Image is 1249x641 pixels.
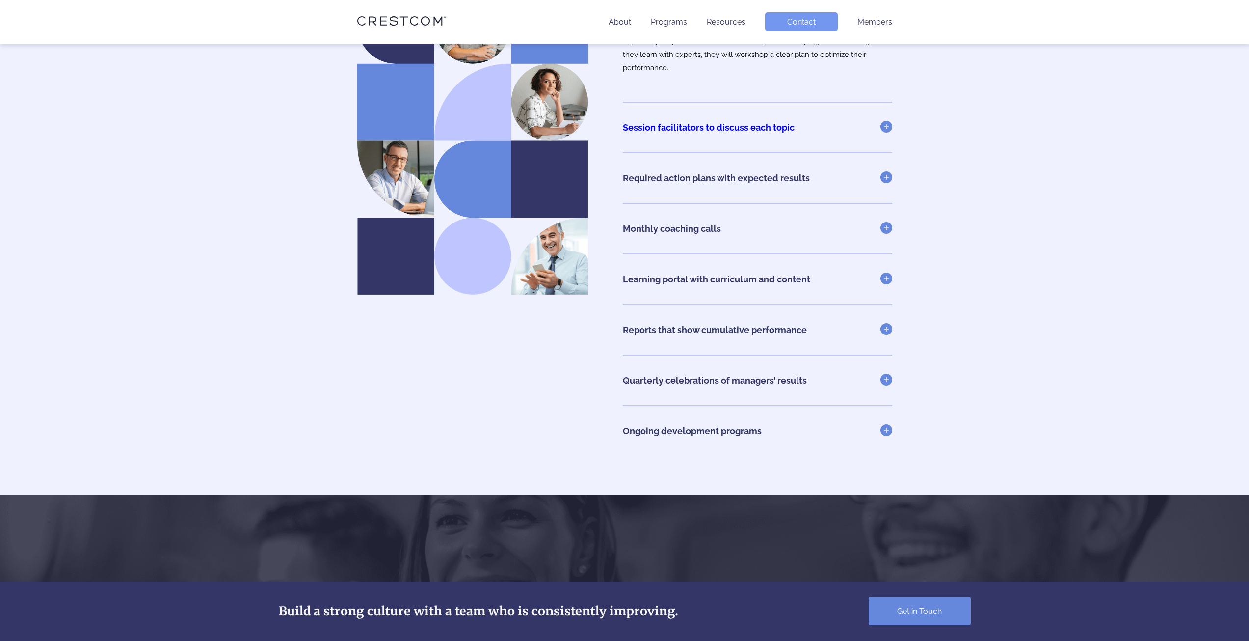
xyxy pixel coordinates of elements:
[623,35,892,75] p: Expedite your path to success with a comprehensive program for managers. As they learn with exper...
[623,274,892,284] a: Learning portal with curriculum and content
[707,17,745,27] a: Resources
[279,601,678,621] h2: Build a strong culture with a team who is consistently improving.
[623,375,892,386] a: Quarterly celebrations of managers’ results
[609,17,631,27] a: About
[623,173,892,183] a: Required action plans with expected results
[623,122,892,133] a: Session facilitators to discuss each topic
[623,223,892,234] a: Monthly coaching calls
[869,597,971,625] a: Get in Touch
[651,17,687,27] a: Programs
[623,325,892,335] a: Reports that show cumulative performance
[623,426,892,436] a: Ongoing development programs
[765,12,838,31] a: Contact
[857,17,892,27] a: Members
